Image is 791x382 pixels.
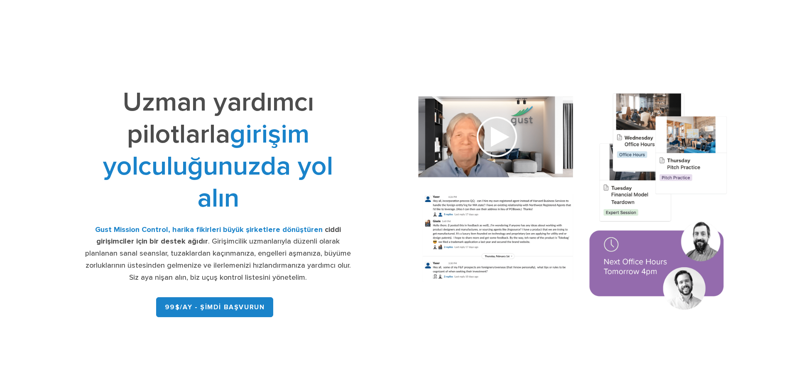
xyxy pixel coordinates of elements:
[165,303,265,311] font: 99$/ay - ŞİMDİ BAŞVURUN
[95,225,323,234] font: Gust Mission Control, harika fikirleri büyük şirketlere dönüştüren
[122,86,314,150] font: Uzman yardımcı pilotlarla
[85,237,351,281] font: . Girişimcilik uzmanlarıyla düzenli olarak planlanan sanal seanslar, tuzaklardan kaçınmanıza, eng...
[103,118,333,214] font: girişim yolculuğunuzda yol alın
[156,297,274,317] a: 99$/ay - ŞİMDİ BAŞVURUN
[402,81,744,325] img: Takvim etkinliklerinin, görüntülü görüşme sunumunun ve sohbet odalarının oluşturulması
